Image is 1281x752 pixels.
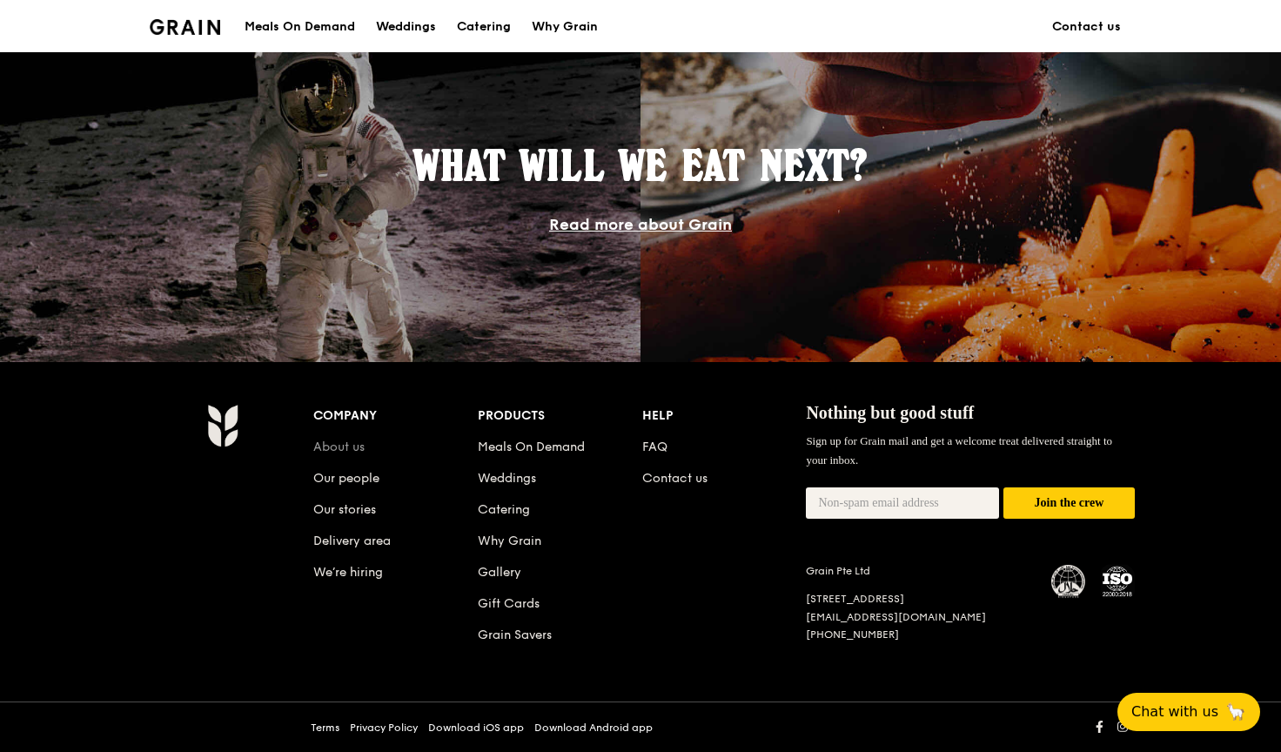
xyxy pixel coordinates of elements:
[313,404,478,428] div: Company
[806,564,1030,578] div: Grain Pte Ltd
[1131,702,1218,722] span: Chat with us
[532,1,598,53] div: Why Grain
[366,1,446,53] a: Weddings
[642,404,807,428] div: Help
[413,140,868,191] span: What will we eat next?
[376,1,436,53] div: Weddings
[478,440,585,454] a: Meals On Demand
[1051,565,1086,600] img: MUIS Halal Certified
[806,403,974,422] span: Nothing but good stuff
[428,721,524,735] a: Download iOS app
[521,1,608,53] a: Why Grain
[446,1,521,53] a: Catering
[350,721,418,735] a: Privacy Policy
[1042,1,1131,53] a: Contact us
[313,502,376,517] a: Our stories
[642,440,667,454] a: FAQ
[1003,487,1135,520] button: Join the crew
[478,596,540,611] a: Gift Cards
[207,404,238,447] img: Grain
[1117,693,1260,731] button: Chat with us🦙
[806,628,899,641] a: [PHONE_NUMBER]
[313,534,391,548] a: Delivery area
[806,434,1112,467] span: Sign up for Grain mail and get a welcome treat delivered straight to your inbox.
[478,534,541,548] a: Why Grain
[534,721,653,735] a: Download Android app
[1225,702,1246,722] span: 🦙
[313,565,383,580] a: We’re hiring
[313,471,379,486] a: Our people
[478,502,530,517] a: Catering
[457,1,511,53] div: Catering
[806,487,999,519] input: Non-spam email address
[245,1,355,53] div: Meals On Demand
[478,404,642,428] div: Products
[311,721,339,735] a: Terms
[806,592,1030,607] div: [STREET_ADDRESS]
[549,215,732,234] a: Read more about Grain
[478,471,536,486] a: Weddings
[478,565,521,580] a: Gallery
[150,19,220,35] img: Grain
[478,628,552,642] a: Grain Savers
[313,440,365,454] a: About us
[642,471,708,486] a: Contact us
[806,611,986,623] a: [EMAIL_ADDRESS][DOMAIN_NAME]
[1100,564,1135,599] img: ISO Certified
